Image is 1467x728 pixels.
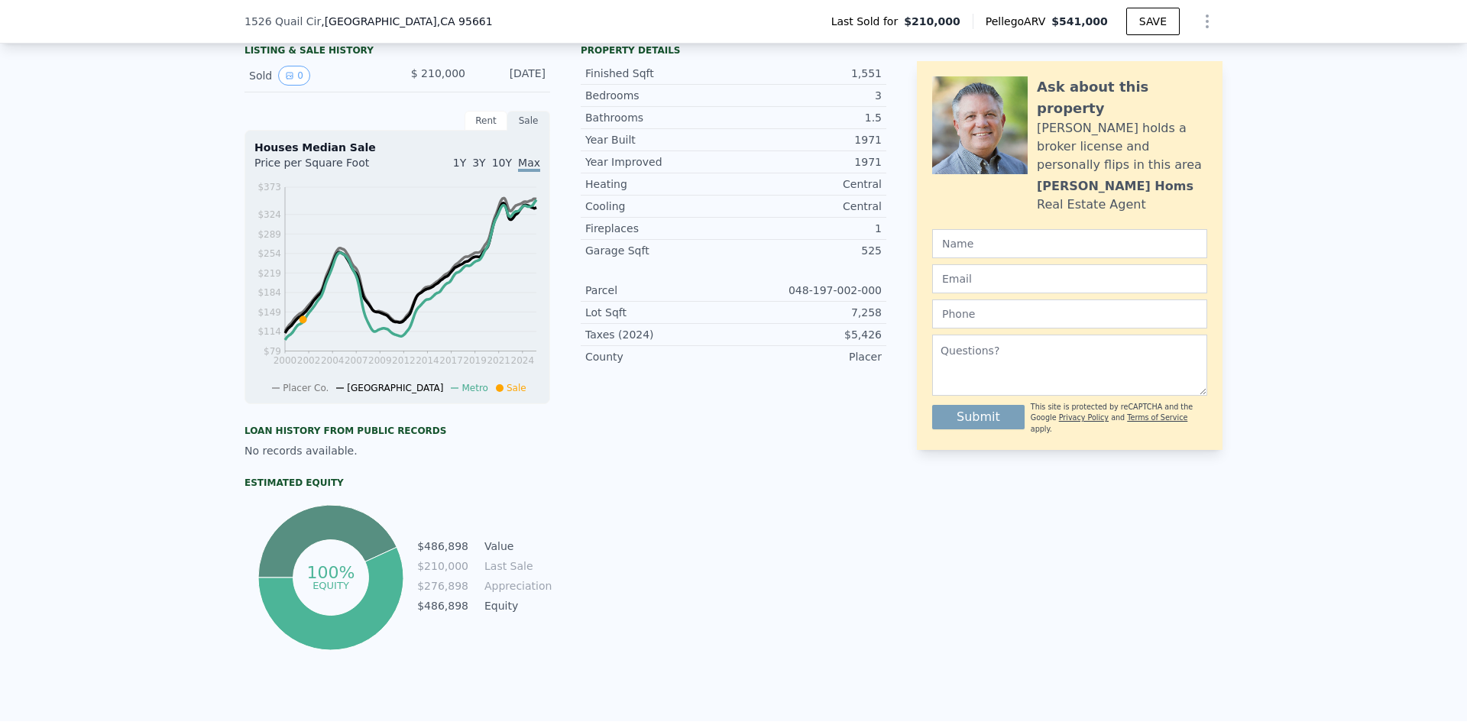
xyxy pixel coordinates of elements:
span: $ 210,000 [411,67,465,79]
span: Last Sold for [831,14,905,29]
div: 1971 [733,154,882,170]
div: This site is protected by reCAPTCHA and the Google and apply. [1031,402,1207,435]
div: 048-197-002-000 [733,283,882,298]
div: Sold [249,66,385,86]
tspan: $184 [257,287,281,298]
span: Metro [461,383,487,393]
div: Estimated Equity [244,477,550,489]
span: [GEOGRAPHIC_DATA] [347,383,443,393]
tspan: $324 [257,209,281,220]
div: Price per Square Foot [254,155,397,180]
tspan: $289 [257,229,281,240]
span: 3Y [472,157,485,169]
span: 1526 Quail Cir [244,14,321,29]
div: Sale [507,111,550,131]
div: Central [733,176,882,192]
tspan: 2014 [416,355,439,366]
tspan: 2000 [274,355,297,366]
span: Max [518,157,540,172]
tspan: 2007 [345,355,368,366]
button: Submit [932,405,1025,429]
tspan: $254 [257,248,281,259]
tspan: 2021 [487,355,510,366]
span: 1Y [453,157,466,169]
span: Pellego ARV [986,14,1052,29]
div: 3 [733,88,882,103]
input: Name [932,229,1207,258]
input: Phone [932,299,1207,328]
tspan: 2024 [511,355,535,366]
span: , [GEOGRAPHIC_DATA] [321,14,492,29]
div: Parcel [585,283,733,298]
div: Year Built [585,132,733,147]
div: Bathrooms [585,110,733,125]
div: [PERSON_NAME] holds a broker license and personally flips in this area [1037,119,1207,174]
div: Fireplaces [585,221,733,236]
span: 10Y [492,157,512,169]
button: SAVE [1126,8,1180,35]
input: Email [932,264,1207,293]
div: Lot Sqft [585,305,733,320]
tspan: 2019 [463,355,487,366]
td: Last Sale [481,558,550,574]
tspan: $149 [257,307,281,318]
div: No records available. [244,443,550,458]
tspan: equity [313,579,349,590]
tspan: $373 [257,182,281,193]
div: $5,426 [733,327,882,342]
tspan: 2004 [321,355,345,366]
td: Appreciation [481,578,550,594]
a: Privacy Policy [1059,413,1109,422]
td: $486,898 [416,538,469,555]
div: Property details [581,44,886,57]
button: Show Options [1192,6,1222,37]
div: [PERSON_NAME] Homs [1037,177,1193,196]
div: 1 [733,221,882,236]
td: $486,898 [416,597,469,614]
span: Sale [507,383,526,393]
a: Terms of Service [1127,413,1187,422]
div: 7,258 [733,305,882,320]
td: Equity [481,597,550,614]
span: , CA 95661 [437,15,493,28]
div: Finished Sqft [585,66,733,81]
div: Garage Sqft [585,243,733,258]
div: Taxes (2024) [585,327,733,342]
tspan: 100% [306,563,355,582]
tspan: 2009 [368,355,392,366]
span: $210,000 [904,14,960,29]
tspan: 2017 [439,355,463,366]
td: $276,898 [416,578,469,594]
button: View historical data [278,66,310,86]
div: Loan history from public records [244,425,550,437]
div: Ask about this property [1037,76,1207,119]
div: 525 [733,243,882,258]
tspan: 2012 [392,355,416,366]
div: County [585,349,733,364]
div: Heating [585,176,733,192]
div: Real Estate Agent [1037,196,1146,214]
span: Placer Co. [283,383,329,393]
span: $541,000 [1051,15,1108,28]
div: Year Improved [585,154,733,170]
div: Rent [465,111,507,131]
tspan: 2002 [297,355,321,366]
div: Central [733,199,882,214]
div: 1,551 [733,66,882,81]
tspan: $114 [257,326,281,337]
tspan: $219 [257,268,281,279]
div: Cooling [585,199,733,214]
td: Value [481,538,550,555]
div: 1.5 [733,110,882,125]
div: Houses Median Sale [254,140,540,155]
div: Bedrooms [585,88,733,103]
div: [DATE] [478,66,546,86]
div: LISTING & SALE HISTORY [244,44,550,60]
div: Placer [733,349,882,364]
div: 1971 [733,132,882,147]
tspan: $79 [264,346,281,357]
td: $210,000 [416,558,469,574]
